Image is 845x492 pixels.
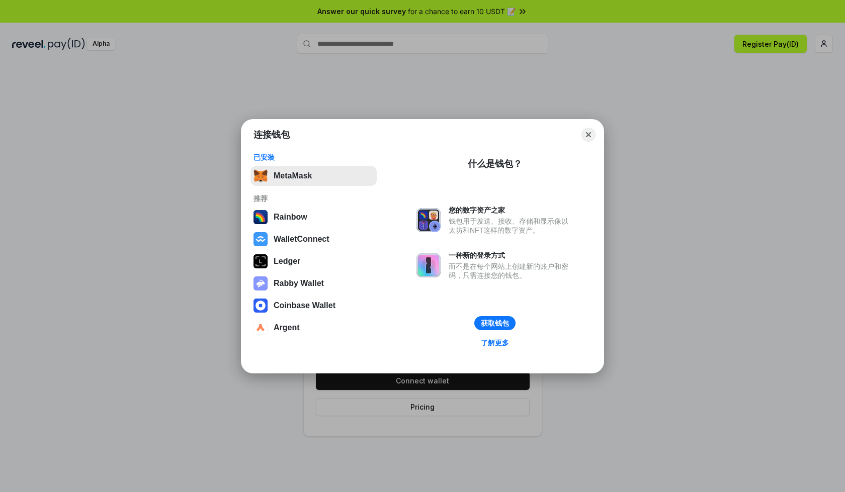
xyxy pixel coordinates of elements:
[416,208,441,232] img: svg+xml,%3Csvg%20xmlns%3D%22http%3A%2F%2Fwww.w3.org%2F2000%2Fsvg%22%20fill%3D%22none%22%20viewBox...
[250,166,377,186] button: MetaMask
[253,232,268,246] img: svg+xml,%3Csvg%20width%3D%2228%22%20height%3D%2228%22%20viewBox%3D%220%200%2028%2028%22%20fill%3D...
[449,251,573,260] div: 一种新的登录方式
[449,217,573,235] div: 钱包用于发送、接收、存储和显示像以太坊和NFT这样的数字资产。
[274,235,329,244] div: WalletConnect
[250,273,377,293] button: Rabby Wallet
[481,319,509,328] div: 获取钱包
[274,213,307,222] div: Rainbow
[253,129,290,141] h1: 连接钱包
[475,336,515,349] a: 了解更多
[250,251,377,271] button: Ledger
[581,128,596,142] button: Close
[250,318,377,338] button: Argent
[274,171,312,180] div: MetaMask
[474,316,516,330] button: 获取钱包
[468,158,522,170] div: 什么是钱包？
[416,253,441,277] img: svg+xml,%3Csvg%20xmlns%3D%22http%3A%2F%2Fwww.w3.org%2F2000%2Fsvg%22%20fill%3D%22none%22%20viewBox...
[253,153,374,162] div: 已安装
[253,194,374,203] div: 推荐
[253,321,268,335] img: svg+xml,%3Csvg%20width%3D%2228%22%20height%3D%2228%22%20viewBox%3D%220%200%2028%2028%22%20fill%3D...
[250,207,377,227] button: Rainbow
[449,206,573,215] div: 您的数字资产之家
[253,299,268,313] img: svg+xml,%3Csvg%20width%3D%2228%22%20height%3D%2228%22%20viewBox%3D%220%200%2028%2028%22%20fill%3D...
[274,323,300,332] div: Argent
[253,210,268,224] img: svg+xml,%3Csvg%20width%3D%22120%22%20height%3D%22120%22%20viewBox%3D%220%200%20120%20120%22%20fil...
[481,338,509,347] div: 了解更多
[250,296,377,316] button: Coinbase Wallet
[449,262,573,280] div: 而不是在每个网站上创建新的账户和密码，只需连接您的钱包。
[253,169,268,183] img: svg+xml,%3Csvg%20fill%3D%22none%22%20height%3D%2233%22%20viewBox%3D%220%200%2035%2033%22%20width%...
[253,254,268,268] img: svg+xml,%3Csvg%20xmlns%3D%22http%3A%2F%2Fwww.w3.org%2F2000%2Fsvg%22%20width%3D%2228%22%20height%3...
[274,301,335,310] div: Coinbase Wallet
[274,279,324,288] div: Rabby Wallet
[250,229,377,249] button: WalletConnect
[253,276,268,290] img: svg+xml,%3Csvg%20xmlns%3D%22http%3A%2F%2Fwww.w3.org%2F2000%2Fsvg%22%20fill%3D%22none%22%20viewBox...
[274,257,300,266] div: Ledger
